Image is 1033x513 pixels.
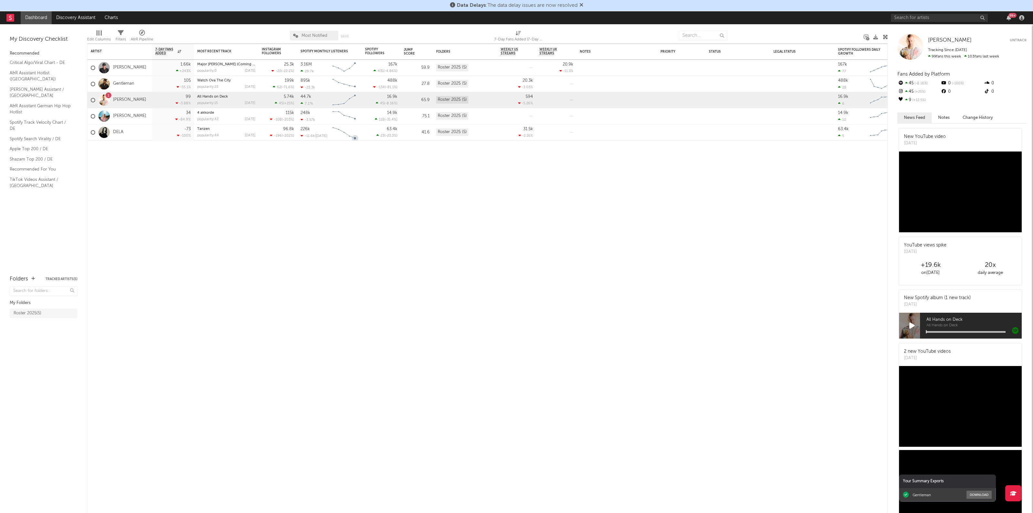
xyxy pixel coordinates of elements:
[838,101,844,106] div: 6
[177,85,191,89] div: -55.1 %
[956,112,999,123] button: Change History
[380,102,384,105] span: 45
[387,95,397,99] div: 16.9k
[926,316,1022,324] span: All Hands on Deck
[384,69,396,73] span: -4.86 %
[245,134,255,137] div: [DATE]
[928,55,961,58] span: 99 fans this week
[838,85,846,89] div: 28
[373,69,397,73] div: ( )
[926,324,1022,328] span: All Hands on Deck
[379,118,384,121] span: 118
[404,96,430,104] div: 65.9
[518,85,533,89] div: -3.03 %
[177,133,191,138] div: -100 %
[579,3,583,8] span: Dismiss
[274,134,282,138] span: -196
[404,129,430,136] div: 41.6
[186,111,191,115] div: 34
[116,27,126,46] div: Filters
[262,47,284,55] div: Instagram Followers
[897,72,950,77] span: Fans Added by Platform
[283,127,294,131] div: 96.8k
[87,27,111,46] div: Edit Columns
[914,90,926,94] span: +25 %
[539,47,564,55] span: Weekly UK Streams
[679,31,727,40] input: Search...
[245,118,255,121] div: [DATE]
[838,62,847,67] div: 167k
[131,36,153,43] div: A&R Pipeline
[526,95,533,99] div: 594
[271,69,294,73] div: ( )
[563,62,573,67] div: 20.9k
[518,101,533,105] div: -5.26 %
[197,134,219,137] div: popularity: 44
[387,79,397,83] div: 488k
[904,348,951,355] div: 2 new YouTube videos
[385,118,396,121] span: -31.4 %
[838,118,846,122] div: 10
[197,127,255,131] div: Tanzen
[284,62,294,67] div: 25.3k
[365,47,388,55] div: Spotify Followers
[580,50,644,54] div: Notes
[285,79,294,83] div: 199k
[904,133,946,140] div: New YouTube video
[660,50,686,54] div: Priority
[330,60,359,76] svg: Chart title
[46,277,77,281] button: Tracked Artists(5)
[385,102,396,105] span: -8.16 %
[87,36,111,43] div: Edit Columns
[302,34,327,38] span: Most Notified
[709,50,751,54] div: Status
[286,111,294,115] div: 115k
[284,102,293,105] span: +25 %
[960,269,1020,277] div: daily average
[197,111,214,115] a: 4 akkorde
[330,108,359,124] svg: Chart title
[14,309,41,317] div: Roster 2025 ( 5 )
[904,140,946,147] div: [DATE]
[838,111,848,115] div: 14.9k
[404,80,430,88] div: 27.8
[301,62,312,67] div: 3.16M
[10,50,77,58] div: Recommended
[184,127,191,131] div: -73
[283,118,293,121] span: -203 %
[301,118,315,122] div: -3.57k
[388,62,397,67] div: 167k
[113,97,146,103] a: [PERSON_NAME]
[378,69,384,73] span: 431
[867,76,896,92] svg: Chart title
[282,86,293,89] span: -71.6 %
[436,96,468,104] div: Roster 2025 (5)
[904,249,946,255] div: [DATE]
[960,261,1020,269] div: 20 x
[283,134,293,138] span: -202 %
[91,49,139,53] div: Artist
[494,27,543,46] div: 7-Day Fans Added (7-Day Fans Added)
[773,50,815,54] div: Legal Status
[1007,15,1011,20] button: 99+
[1008,13,1017,18] div: 99 +
[387,127,397,131] div: 63.4k
[273,85,294,89] div: ( )
[928,55,999,58] span: 103 fans last week
[10,135,71,142] a: Spotify Search Virality / DE
[301,111,310,115] div: 248k
[341,35,349,38] button: Save
[436,50,485,54] div: Folders
[330,124,359,141] svg: Chart title
[891,14,988,22] input: Search for artists
[901,261,960,269] div: +19.6k
[377,86,385,89] span: -134
[197,49,246,53] div: Most Recent Track
[270,117,294,121] div: ( )
[10,156,71,163] a: Shazam Top 200 / DE
[197,79,231,82] a: Watch Ova The City
[867,92,896,108] svg: Chart title
[52,11,100,24] a: Discovery Assistant
[386,86,396,89] span: -81.1 %
[197,63,323,66] a: Major [PERSON_NAME] (Coming Home) - [PERSON_NAME] Extended Remix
